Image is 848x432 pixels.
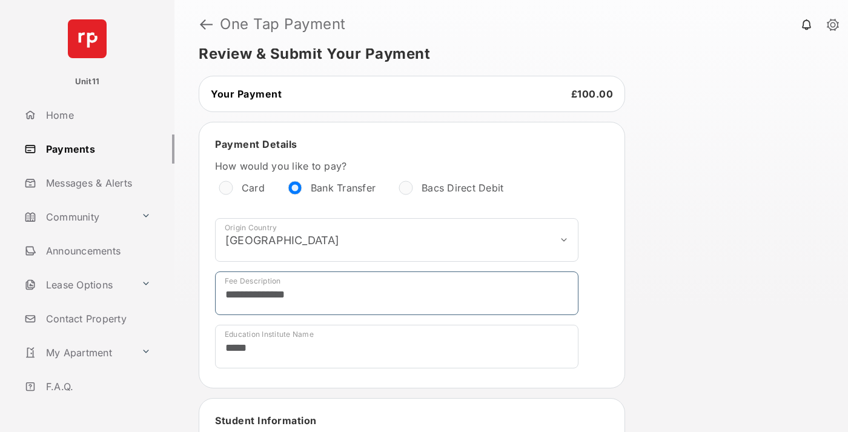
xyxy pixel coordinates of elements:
a: Messages & Alerts [19,168,174,198]
span: £100.00 [571,88,614,100]
a: Home [19,101,174,130]
p: Unit11 [75,76,100,88]
a: Community [19,202,136,231]
a: Contact Property [19,304,174,333]
a: My Apartment [19,338,136,367]
label: Bank Transfer [311,182,376,194]
strong: One Tap Payment [220,17,346,32]
span: Payment Details [215,138,297,150]
h5: Review & Submit Your Payment [199,47,814,61]
img: svg+xml;base64,PHN2ZyB4bWxucz0iaHR0cDovL3d3dy53My5vcmcvMjAwMC9zdmciIHdpZHRoPSI2NCIgaGVpZ2h0PSI2NC... [68,19,107,58]
a: Announcements [19,236,174,265]
a: Payments [19,135,174,164]
a: F.A.Q. [19,372,174,401]
span: Student Information [215,414,317,427]
span: Your Payment [211,88,282,100]
label: How would you like to pay? [215,160,578,172]
a: Lease Options [19,270,136,299]
label: Card [242,182,265,194]
label: Bacs Direct Debit [422,182,503,194]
